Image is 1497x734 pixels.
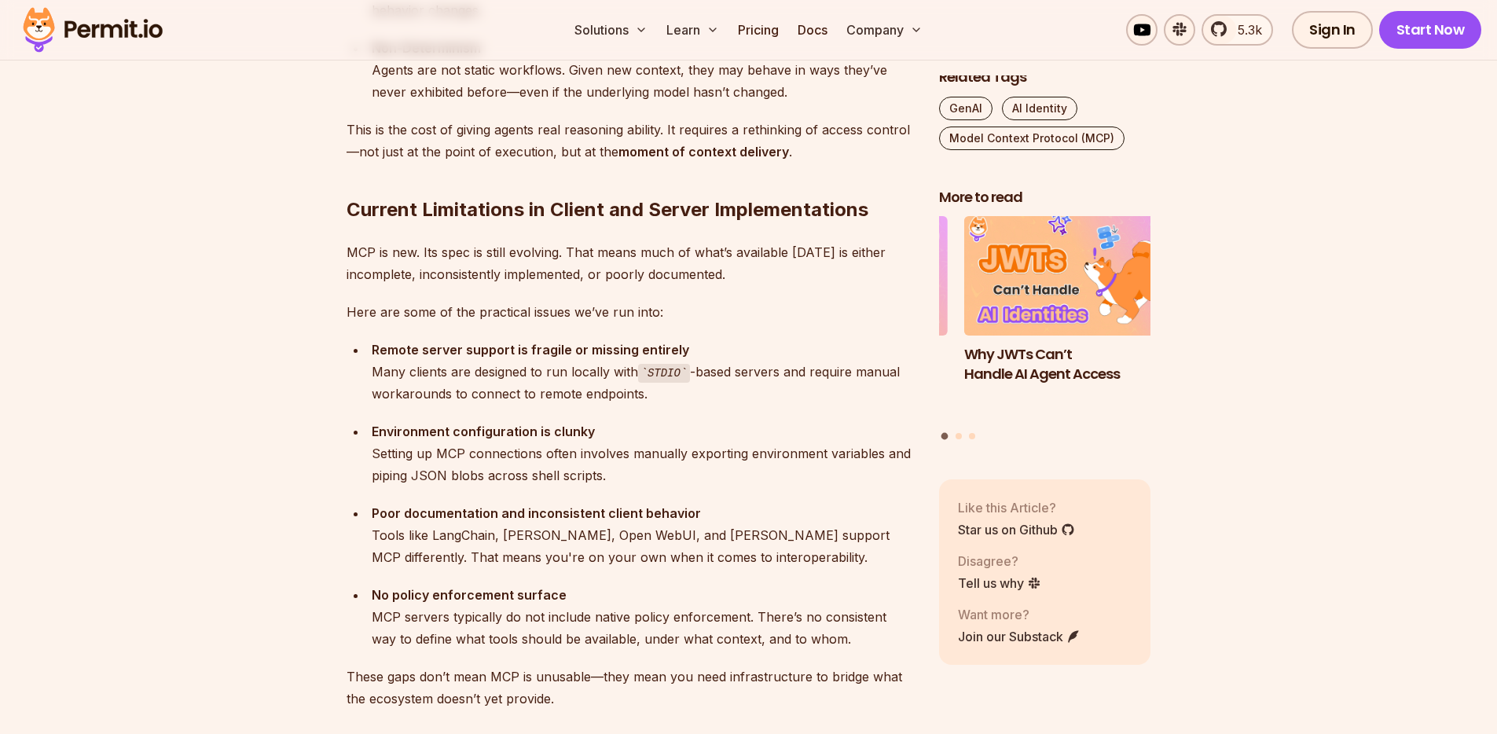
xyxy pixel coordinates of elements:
h2: More to read [939,188,1151,207]
span: 5.3k [1228,20,1262,39]
div: Tools like LangChain, [PERSON_NAME], Open WebUI, and [PERSON_NAME] support MCP differently. That ... [372,502,914,568]
p: This is the cost of giving agents real reasoning ability. It requires a rethinking of access cont... [347,119,914,163]
a: AI Identity [1002,97,1077,120]
strong: No policy enforcement surface [372,587,567,603]
button: Go to slide 2 [956,433,962,439]
li: 3 of 3 [736,217,948,424]
button: Company [840,14,929,46]
div: MCP servers typically do not include native policy enforcement. There’s no consistent way to defi... [372,584,914,650]
button: Go to slide 3 [969,433,975,439]
a: Pricing [732,14,785,46]
img: Why JWTs Can’t Handle AI Agent Access [964,217,1176,336]
div: Posts [939,217,1151,442]
p: These gaps don’t mean MCP is unusable—they mean you need infrastructure to bridge what the ecosys... [347,666,914,710]
a: Start Now [1379,11,1482,49]
div: Setting up MCP connections often involves manually exporting environment variables and piping JSO... [372,420,914,486]
button: Go to slide 1 [941,433,948,440]
a: Model Context Protocol (MCP) [939,127,1125,150]
strong: Remote server support is fragile or missing entirely [372,342,689,358]
li: 1 of 3 [964,217,1176,424]
p: Here are some of the practical issues we’ve run into: [347,301,914,323]
h3: Delegating AI Permissions to Human Users with [DOMAIN_NAME]’s Access Request MCP [736,345,948,423]
p: MCP is new. Its spec is still evolving. That means much of what’s available [DATE] is either inco... [347,241,914,285]
a: Docs [791,14,834,46]
strong: Environment configuration is clunky [372,424,595,439]
a: GenAI [939,97,992,120]
a: Join our Substack [958,627,1081,646]
a: Sign In [1292,11,1373,49]
img: Delegating AI Permissions to Human Users with Permit.io’s Access Request MCP [736,217,948,336]
button: Learn [660,14,725,46]
p: Want more? [958,605,1081,624]
a: 5.3k [1202,14,1273,46]
img: Permit logo [16,3,170,57]
div: Agents are not static workflows. Given new context, they may behave in ways they’ve never exhibit... [372,37,914,103]
a: Tell us why [958,574,1041,593]
div: Many clients are designed to run locally with -based servers and require manual workarounds to co... [372,339,914,406]
strong: Poor documentation and inconsistent client behavior [372,505,701,521]
h3: Why JWTs Can’t Handle AI Agent Access [964,345,1176,384]
p: Disagree? [958,552,1041,571]
h2: Current Limitations in Client and Server Implementations [347,134,914,222]
a: Star us on Github [958,520,1075,539]
code: STDIO [638,364,691,383]
strong: moment of context delivery [618,144,789,160]
p: Like this Article? [958,498,1075,517]
h2: Related Tags [939,68,1151,87]
button: Solutions [568,14,654,46]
